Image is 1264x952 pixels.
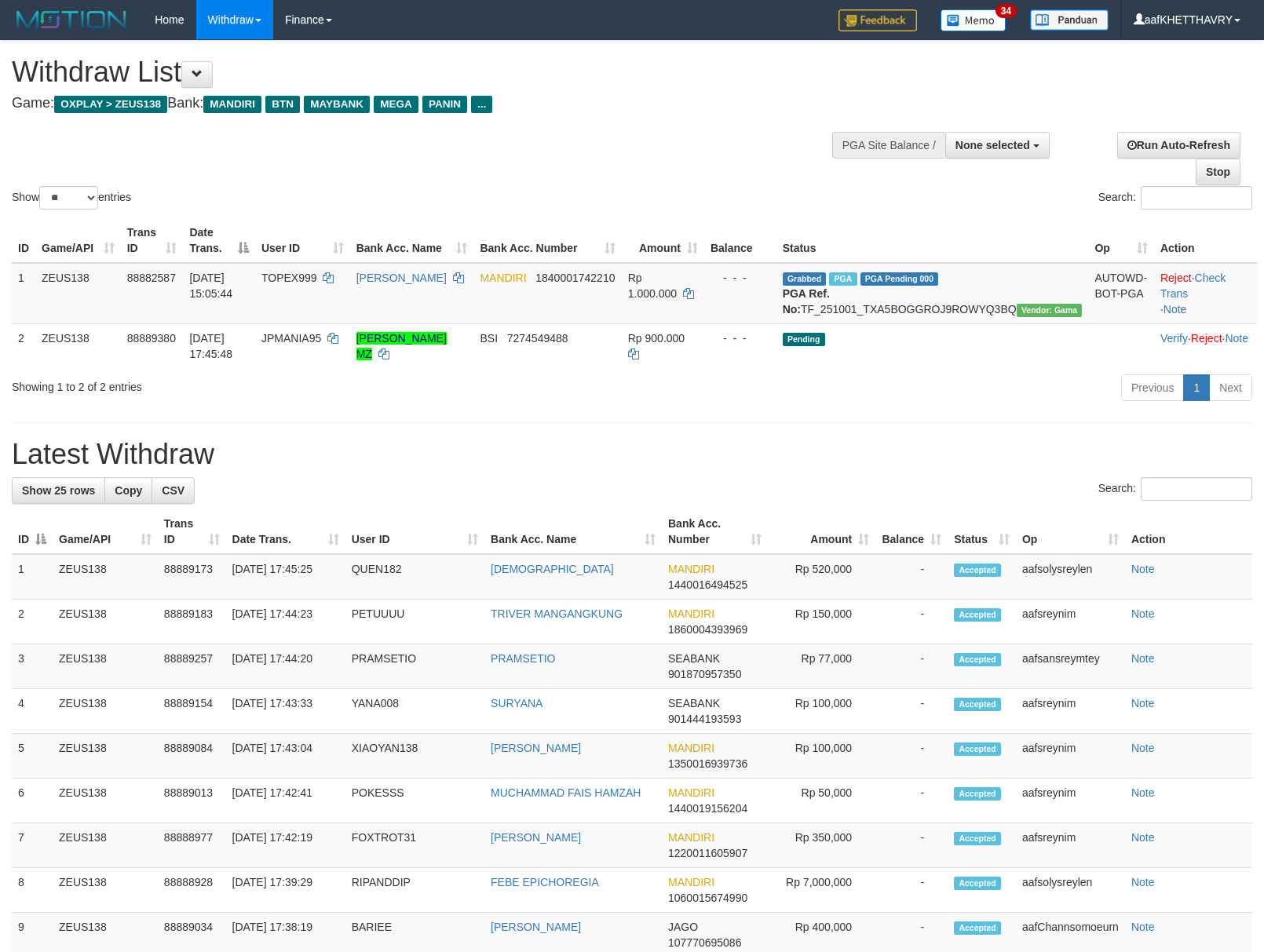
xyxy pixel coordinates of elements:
h1: Withdraw List [12,57,827,88]
th: Game/API: activate to sort column ascending [35,218,121,263]
td: aafsansreymtey [1016,644,1125,689]
td: 2 [12,600,53,644]
span: Copy [115,484,142,497]
th: User ID: activate to sort column ascending [255,218,350,263]
span: 88889380 [127,332,176,345]
td: ZEUS138 [53,554,158,600]
a: Show 25 rows [12,477,105,504]
span: MANDIRI [668,876,714,888]
td: 88889084 [158,734,226,779]
img: MOTION_logo.png [12,8,131,31]
span: Copy 1840001742210 to clipboard [535,272,615,284]
th: Amount: activate to sort column ascending [622,218,704,263]
td: Rp 77,000 [768,644,875,689]
td: ZEUS138 [53,600,158,644]
span: Copy 7274549488 to clipboard [507,332,568,345]
td: - [875,600,948,644]
span: Rp 900.000 [628,332,685,345]
td: ZEUS138 [53,868,158,913]
td: ZEUS138 [35,263,121,324]
td: ZEUS138 [53,823,158,868]
td: Rp 100,000 [768,689,875,734]
td: AUTOWD-BOT-PGA [1088,263,1154,324]
a: Next [1209,374,1252,401]
h4: Game: Bank: [12,96,827,111]
span: SEABANK [668,652,720,665]
a: Reject [1191,332,1222,345]
th: Balance: activate to sort column ascending [875,509,948,554]
span: MANDIRI [668,742,714,754]
td: ZEUS138 [53,779,158,823]
td: aafsreynim [1016,600,1125,644]
a: SURYANA [491,697,542,709]
span: Copy 1060015674990 to clipboard [668,892,747,904]
span: Copy 1440019156204 to clipboard [668,802,747,815]
a: [PERSON_NAME] [491,921,581,933]
label: Search: [1098,477,1252,501]
img: panduan.png [1030,9,1109,31]
span: BTN [265,96,300,113]
td: aafsolysreylen [1016,868,1125,913]
a: Note [1131,697,1155,709]
th: Date Trans.: activate to sort column ascending [226,509,345,554]
a: [PERSON_NAME] [491,831,581,844]
th: Trans ID: activate to sort column ascending [158,509,226,554]
a: Note [1131,786,1155,799]
a: Note [1131,831,1155,844]
span: None selected [955,139,1030,151]
a: 1 [1183,374,1210,401]
td: 88889013 [158,779,226,823]
span: CSV [162,484,184,497]
td: Rp 520,000 [768,554,875,600]
div: PGA Site Balance / [832,132,945,159]
span: Accepted [954,921,1001,935]
td: - [875,644,948,689]
a: Note [1225,332,1248,345]
a: Note [1131,563,1155,575]
th: Amount: activate to sort column ascending [768,509,875,554]
td: [DATE] 17:39:29 [226,868,345,913]
a: FEBE EPICHOREGIA [491,876,599,888]
td: 88889183 [158,600,226,644]
th: Trans ID: activate to sort column ascending [121,218,184,263]
span: MANDIRI [480,272,526,284]
td: 7 [12,823,53,868]
th: ID [12,218,35,263]
td: ZEUS138 [53,734,158,779]
td: 1 [12,554,53,600]
a: Check Trans [1160,272,1226,300]
a: Note [1164,303,1187,316]
td: · · [1154,323,1257,368]
span: TOPEX999 [261,272,317,284]
td: · · [1154,263,1257,324]
span: OXPLAY > ZEUS138 [54,96,167,113]
td: 8 [12,868,53,913]
span: Pending [783,333,825,346]
span: MANDIRI [668,607,714,620]
a: [DEMOGRAPHIC_DATA] [491,563,614,575]
span: Rp 1.000.000 [628,272,677,300]
td: - [875,868,948,913]
span: JPMANIA95 [261,332,321,345]
a: Note [1131,876,1155,888]
span: Show 25 rows [22,484,95,497]
span: MANDIRI [668,831,714,844]
span: Grabbed [783,272,827,286]
td: [DATE] 17:42:41 [226,779,345,823]
a: TRIVER MANGANGKUNG [491,607,623,620]
span: BSI [480,332,498,345]
span: Accepted [954,653,1001,666]
td: FOXTROT31 [345,823,484,868]
span: Accepted [954,698,1001,711]
td: aafsreynim [1016,823,1125,868]
label: Show entries [12,186,131,210]
a: Copy [104,477,152,504]
td: 88889154 [158,689,226,734]
td: Rp 350,000 [768,823,875,868]
span: JAGO [668,921,698,933]
div: - - - [711,270,770,286]
a: PRAMSETIO [491,652,555,665]
h1: Latest Withdraw [12,439,1252,470]
td: 2 [12,323,35,368]
input: Search: [1141,477,1252,501]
